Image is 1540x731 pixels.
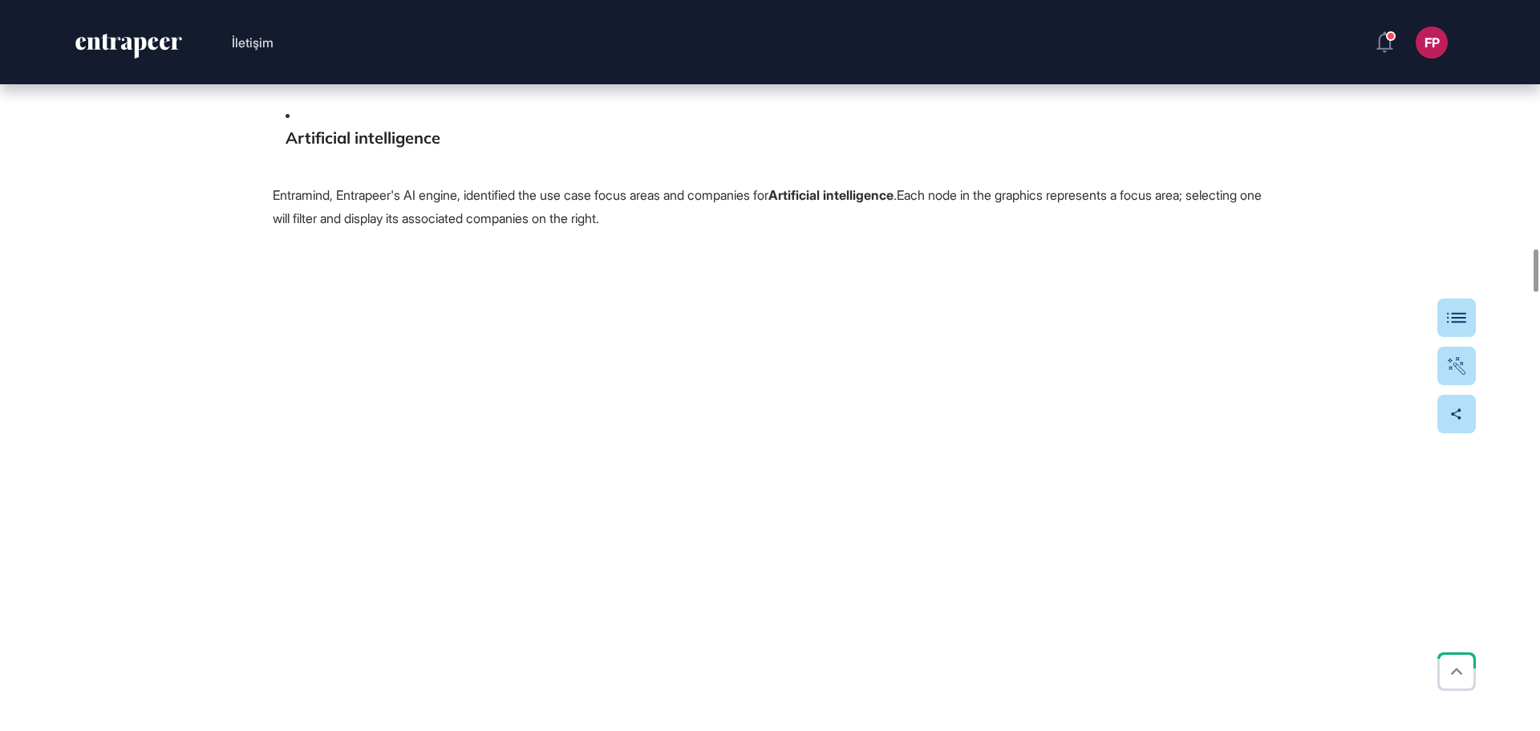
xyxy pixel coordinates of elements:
p: Entramind , identified the use case focus areas and companies for . [273,184,1267,230]
span: Each node in the graphics represents a focus area; selecting one will filter and display its asso... [273,187,1262,226]
button: FP [1416,26,1448,59]
h6: Artificial intelligence [286,127,1267,172]
strong: Artificial intelligence [768,187,894,203]
span: , Entrapeer's AI engine [330,187,457,203]
a: entrapeer-logo [74,34,184,64]
button: İletişim [232,32,274,53]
